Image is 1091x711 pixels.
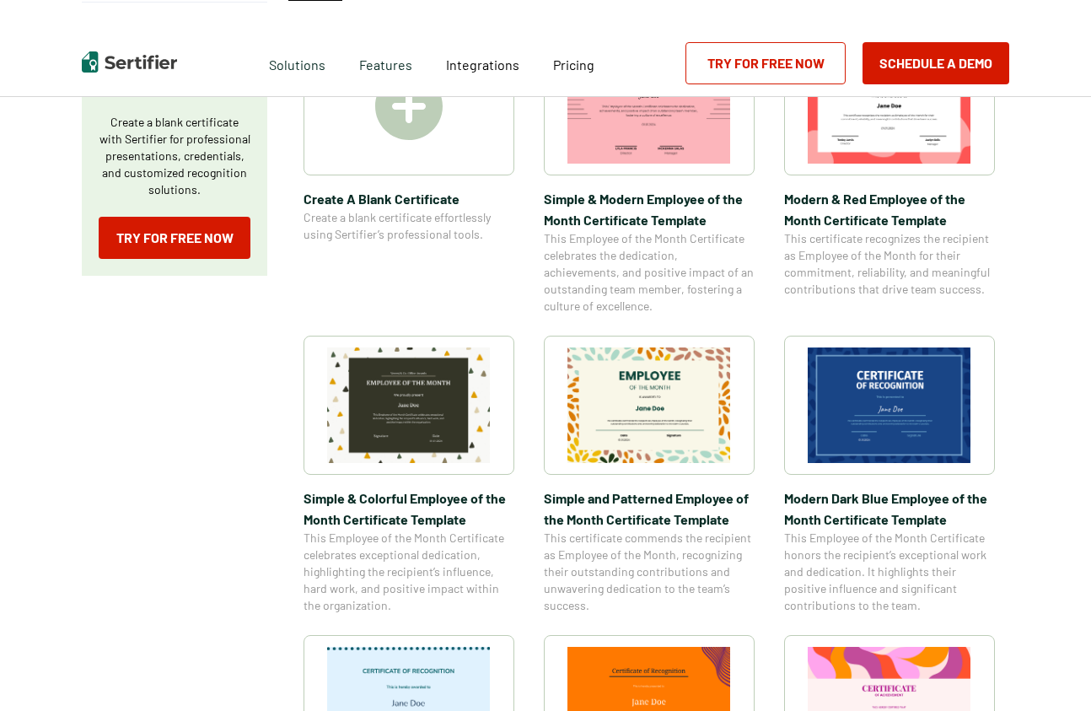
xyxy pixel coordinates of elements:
[327,347,491,463] img: Simple & Colorful Employee of the Month Certificate Template
[304,336,514,614] a: Simple & Colorful Employee of the Month Certificate TemplateSimple & Colorful Employee of the Mon...
[99,114,250,198] p: Create a blank certificate with Sertifier for professional presentations, credentials, and custom...
[567,347,731,463] img: Simple and Patterned Employee of the Month Certificate Template
[304,487,514,530] span: Simple & Colorful Employee of the Month Certificate Template
[269,52,325,73] span: Solutions
[359,52,412,73] span: Features
[544,230,755,315] span: This Employee of the Month Certificate celebrates the dedication, achievements, and positive impa...
[808,347,971,463] img: Modern Dark Blue Employee of the Month Certificate Template
[544,188,755,230] span: Simple & Modern Employee of the Month Certificate Template
[375,73,443,140] img: Create A Blank Certificate
[784,530,995,614] span: This Employee of the Month Certificate honors the recipient’s exceptional work and dedication. It...
[784,36,995,315] a: Modern & Red Employee of the Month Certificate TemplateModern & Red Employee of the Month Certifi...
[99,217,250,259] a: Try for Free Now
[304,188,514,209] span: Create A Blank Certificate
[544,36,755,315] a: Simple & Modern Employee of the Month Certificate TemplateSimple & Modern Employee of the Month C...
[553,57,594,73] span: Pricing
[304,209,514,243] span: Create a blank certificate effortlessly using Sertifier’s professional tools.
[784,230,995,298] span: This certificate recognizes the recipient as Employee of the Month for their commitment, reliabil...
[544,487,755,530] span: Simple and Patterned Employee of the Month Certificate Template
[685,42,846,84] a: Try for Free Now
[567,48,731,164] img: Simple & Modern Employee of the Month Certificate Template
[784,336,995,614] a: Modern Dark Blue Employee of the Month Certificate TemplateModern Dark Blue Employee of the Month...
[553,52,594,73] a: Pricing
[82,51,177,73] img: Sertifier | Digital Credentialing Platform
[784,487,995,530] span: Modern Dark Blue Employee of the Month Certificate Template
[808,48,971,164] img: Modern & Red Employee of the Month Certificate Template
[544,530,755,614] span: This certificate commends the recipient as Employee of the Month, recognizing their outstanding c...
[544,336,755,614] a: Simple and Patterned Employee of the Month Certificate TemplateSimple and Patterned Employee of t...
[304,530,514,614] span: This Employee of the Month Certificate celebrates exceptional dedication, highlighting the recipi...
[784,188,995,230] span: Modern & Red Employee of the Month Certificate Template
[446,57,519,73] span: Integrations
[446,52,519,73] a: Integrations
